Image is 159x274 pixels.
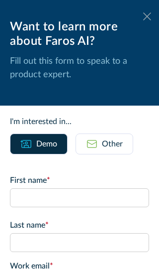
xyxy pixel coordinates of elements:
div: Other [102,138,123,150]
div: Demo [36,138,57,150]
div: Want to learn more about Faros AI? [10,20,149,49]
label: First name [10,174,149,186]
div: I'm interested in... [10,116,149,128]
label: Work email [10,260,149,272]
p: Fill out this form to speak to a product expert. [10,55,149,82]
label: Last name [10,219,149,231]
